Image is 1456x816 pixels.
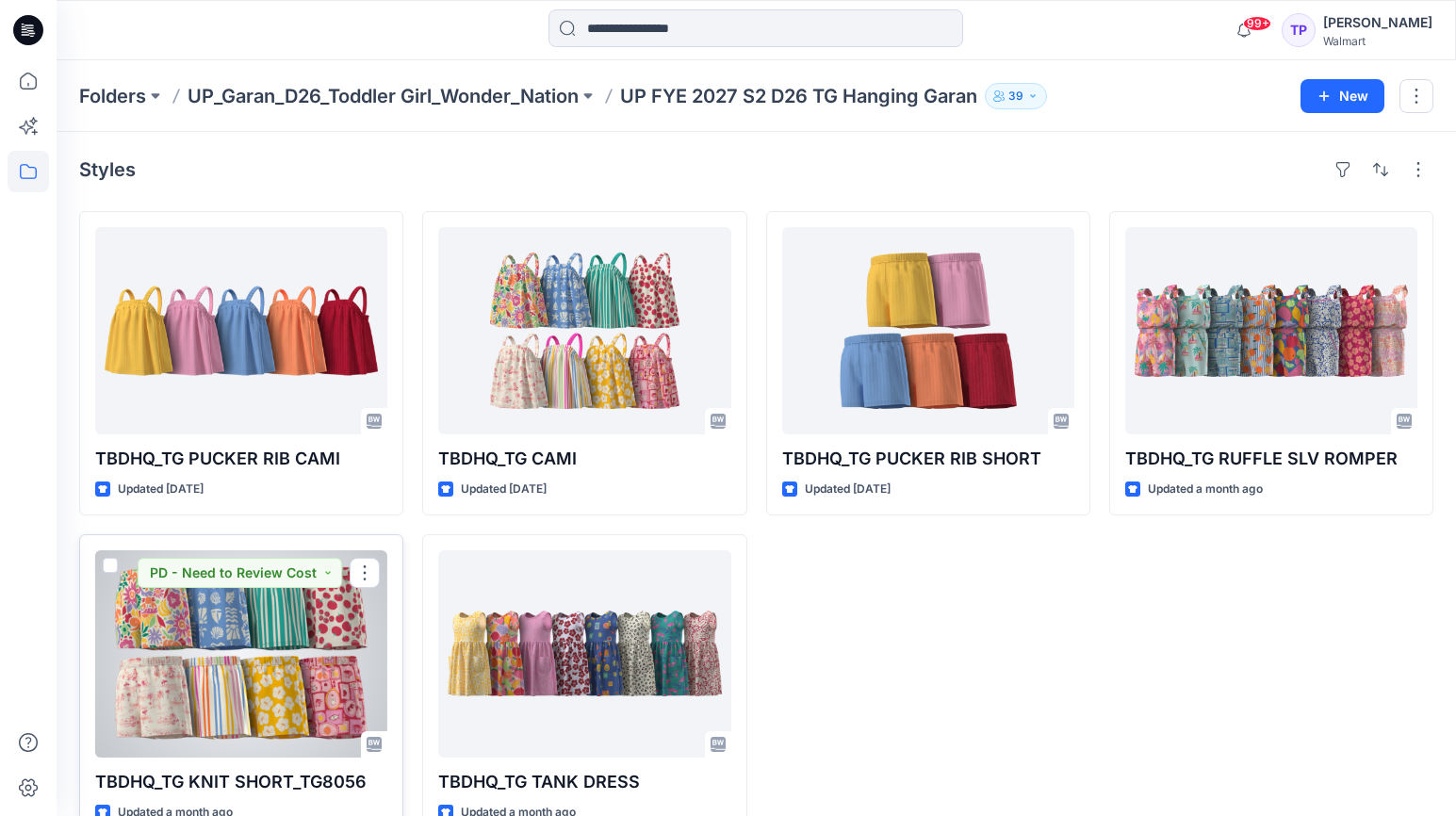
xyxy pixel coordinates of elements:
[438,769,730,795] p: TBDHQ_TG TANK DRESS
[1125,227,1417,434] a: TBDHQ_TG RUFFLE SLV ROMPER
[1282,13,1316,47] div: TP
[438,550,730,758] a: TBDHQ_TG TANK DRESS
[438,446,730,472] p: TBDHQ_TG CAMI
[620,83,977,109] p: UP FYE 2027 S2 D26 TG Hanging Garan
[1125,446,1417,472] p: TBDHQ_TG RUFFLE SLV ROMPER
[79,158,136,181] h4: Styles
[79,83,146,109] a: Folders
[188,83,579,109] a: UP_Garan_D26_Toddler Girl_Wonder_Nation
[1008,86,1023,106] p: 39
[118,480,204,499] p: Updated [DATE]
[438,227,730,434] a: TBDHQ_TG CAMI
[782,227,1074,434] a: TBDHQ_TG PUCKER RIB SHORT
[805,480,891,499] p: Updated [DATE]
[1323,11,1432,34] div: [PERSON_NAME]
[95,227,387,434] a: TBDHQ_TG PUCKER RIB CAMI
[1301,79,1384,113] button: New
[1148,480,1263,499] p: Updated a month ago
[95,550,387,758] a: TBDHQ_TG KNIT SHORT_TG8056
[985,83,1047,109] button: 39
[1243,16,1271,31] span: 99+
[95,769,387,795] p: TBDHQ_TG KNIT SHORT_TG8056
[461,480,547,499] p: Updated [DATE]
[1323,34,1432,48] div: Walmart
[782,446,1074,472] p: TBDHQ_TG PUCKER RIB SHORT
[95,446,387,472] p: TBDHQ_TG PUCKER RIB CAMI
